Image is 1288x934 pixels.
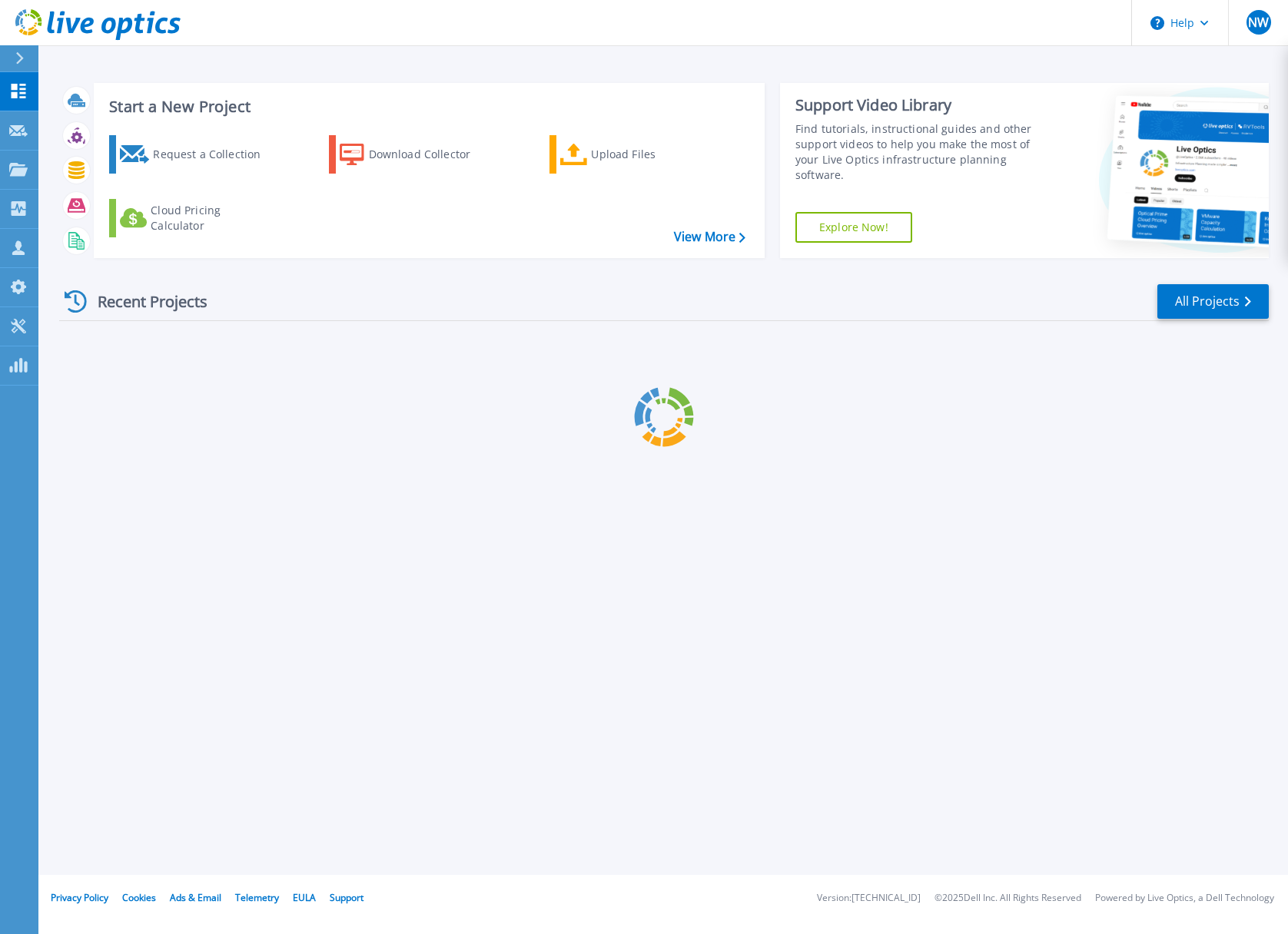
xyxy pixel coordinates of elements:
[1157,284,1269,319] a: All Projects
[109,135,281,174] a: Request a Collection
[934,893,1081,903] li: © 2025 Dell Inc. All Rights Reserved
[122,891,156,904] a: Cookies
[51,891,108,904] a: Privacy Policy
[170,891,221,904] a: Ads & Email
[109,199,281,237] a: Cloud Pricing Calculator
[109,98,745,115] h3: Start a New Project
[330,891,363,904] a: Support
[59,283,228,320] div: Recent Projects
[795,212,912,243] a: Explore Now!
[151,203,274,233] div: Cloud Pricing Calculator
[549,135,721,174] a: Upload Files
[591,139,714,170] div: Upload Files
[153,139,276,170] div: Request a Collection
[293,891,316,904] a: EULA
[795,95,1042,115] div: Support Video Library
[817,893,921,903] li: Version: [TECHNICAL_ID]
[1095,893,1274,903] li: Powered by Live Optics, a Dell Technology
[674,230,745,244] a: View More
[795,121,1042,183] div: Find tutorials, instructional guides and other support videos to help you make the most of your L...
[369,139,492,170] div: Download Collector
[329,135,500,174] a: Download Collector
[235,891,279,904] a: Telemetry
[1248,16,1269,28] span: NW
